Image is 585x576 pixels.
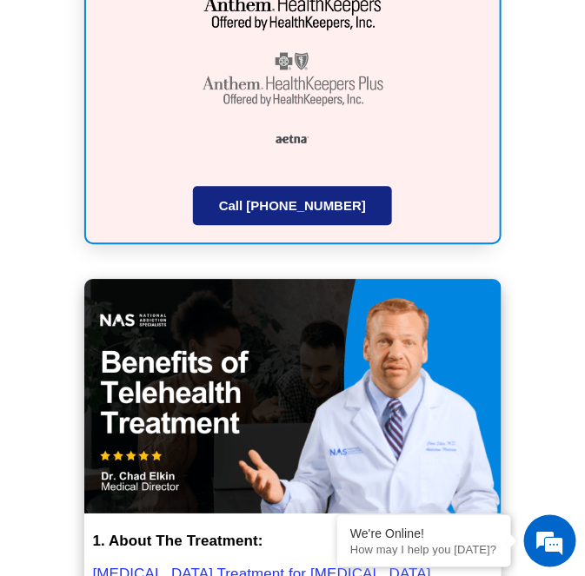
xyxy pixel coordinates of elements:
div: Chat with us now [116,91,318,114]
a: Call [PHONE_NUMBER] [193,186,392,225]
div: Navigation go back [19,89,45,116]
strong: 1. About The Treatment: [93,533,263,549]
img: Benefits of Telehealth Suboxone Treatment that you should know [84,279,502,513]
textarea: Type your message and hit 'Enter' [9,388,331,449]
span: We're online! [101,175,240,351]
div: Minimize live chat window [285,9,327,50]
p: How may I help you today? [350,543,498,556]
span: Call [PHONE_NUMBER] [219,199,366,212]
div: We're Online! [350,526,498,540]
